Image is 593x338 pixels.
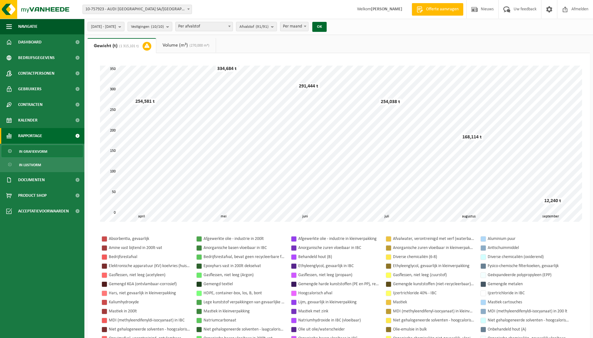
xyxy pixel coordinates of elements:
[488,307,569,315] div: MDI (methyleendifenyldi-isocyanaat) in 200 lt
[298,253,379,261] div: Behandeld hout (B)
[204,289,285,297] div: HDPE, container-box, los, B, bont
[488,253,569,261] div: Diverse chemicaliën (oxiderend)
[151,25,164,29] count: (10/10)
[176,22,233,31] span: Per afvalstof
[298,307,379,315] div: Mastiek met zink
[298,326,379,333] div: Olie uit olie/waterscheider
[175,22,233,31] span: Per afvalstof
[393,298,474,306] div: Mastiek
[298,244,379,252] div: Anorganische zuren vloeibaar in IBC
[393,253,474,261] div: Diverse chemicaliën (6-8)
[131,22,164,32] span: Vestigingen
[109,244,190,252] div: Amine vast bijtend in 200lt-vat
[425,6,460,12] span: Offerte aanvragen
[18,81,42,97] span: Gebruikers
[188,44,209,47] span: (270,000 m³)
[393,307,474,315] div: MDI (methyleendifenyl-isocyanaat) in kleinverpakking
[298,316,379,324] div: Natriumhydroxide in IBC (vloeibaar)
[488,326,569,333] div: Onbehandeld hout (A)
[109,316,190,324] div: MDI (methyleendifenyldi-isocyanaat) in IBC
[109,235,190,243] div: Absorbentia, gevaarlijk
[298,271,379,279] div: Gasflessen, niet leeg (propaan)
[393,280,474,288] div: Gemengde kunststoffen (niet-recycleerbaar), exclusief PVC
[488,262,569,270] div: Fysico-chemische filterkoeken, gevaarlijk
[2,145,83,157] a: In grafiekvorm
[204,244,285,252] div: Anorganische basen vloeibaar in IBC
[280,22,309,31] span: Per maand
[18,34,42,50] span: Dashboard
[393,326,474,333] div: Olie-emulsie in bulk
[488,235,569,243] div: Aluminium puur
[118,44,139,48] span: (1 315,101 t)
[109,289,190,297] div: Hars, niet gevaarlijk in kleinverpakking
[461,134,483,140] div: 168,114 t
[109,253,190,261] div: Bedrijfsrestafval
[91,22,116,32] span: [DATE] - [DATE]
[109,271,190,279] div: Gasflessen, niet leeg (acetyleen)
[204,298,285,306] div: Lege kunststof verpakkingen van gevaarlijke stoffen
[204,235,285,243] div: Afgewerkte olie - industrie in 200lt
[393,289,474,297] div: Ijzertrichloride 40% - IBC
[109,262,190,270] div: Elektronische apparatuur (KV) koelvries (huishoudelijk)
[18,203,69,219] span: Acceptatievoorwaarden
[216,66,238,72] div: 334,684 t
[393,235,474,243] div: Afvalwater, verontreinigd met verf (waterbasis)
[18,50,55,66] span: Bedrijfsgegevens
[488,298,569,306] div: Mastiek cartouches
[298,280,379,288] div: Gemengde harde kunststoffen (PE en PP), recycleerbaar (industrieel)
[204,262,285,270] div: Epoxyhars vast in 200lt dekselvat
[298,262,379,270] div: Ethyleenglycol, gevaarlijk in IBC
[2,159,83,171] a: In lijstvorm
[18,97,43,112] span: Contracten
[379,99,402,105] div: 254,038 t
[109,298,190,306] div: Kaliumhydroxyde
[83,5,192,14] span: 10-757923 - AUDI BRUSSELS SA/NV - VORST
[18,112,38,128] span: Kalender
[88,38,156,53] a: Gewicht (t)
[312,22,327,32] button: OK
[204,271,285,279] div: Gasflessen, niet leeg (Argon)
[204,307,285,315] div: Mastiek in kleinverpakking
[18,188,47,203] span: Product Shop
[298,235,379,243] div: Afgewerkte olie - industrie in kleinverpakking
[128,22,172,31] button: Vestigingen(10/10)
[488,244,569,252] div: Antischuimmiddel
[204,316,285,324] div: Natriumcarbonaat
[18,128,42,144] span: Rapportage
[256,25,269,29] count: (91/91)
[393,316,474,324] div: Niet gehalogeneerde solventen - hoogcalorisch in 200lt-vat
[393,244,474,252] div: Anorganische zuren vloeibaar in kleinverpakking
[19,159,41,171] span: In lijstvorm
[239,22,269,32] span: Afvalstof
[280,22,308,31] span: Per maand
[393,271,474,279] div: Gasflessen, niet leeg (zuurstof)
[412,3,463,16] a: Offerte aanvragen
[109,326,190,333] div: Niet gehalogeneerde solventen - hoogcalorisch in kleinverpakking
[109,280,190,288] div: Gemengd KGA (ontvlambaar-corrosief)
[204,326,285,333] div: Niet gehalogeneerde solventen - laagcalorisch in 200lt-vat
[109,307,190,315] div: Mastiek in 200lt
[371,7,402,12] strong: [PERSON_NAME]
[488,316,569,324] div: Niet gehalogeneerde solventen - hoogcalorisch in IBC
[134,98,156,105] div: 254,581 t
[543,198,563,204] div: 12,240 t
[88,22,124,31] button: [DATE] - [DATE]
[488,289,569,297] div: Ijzertrichloride in IBC
[18,66,54,81] span: Contactpersonen
[204,253,285,261] div: Bedrijfsrestafval, bevat geen recycleerbare fracties, verbrandbaar na verkleining
[488,271,569,279] div: Geëxpandeerde polypropyleen (EPP)
[3,324,104,338] iframe: chat widget
[236,22,277,31] button: Afvalstof(91/91)
[19,146,47,157] span: In grafiekvorm
[204,280,285,288] div: Gemengd textiel
[18,19,38,34] span: Navigatie
[18,172,45,188] span: Documenten
[393,262,474,270] div: Ethyleenglycol, gevaarlijk in kleinverpakking
[297,83,320,89] div: 291,444 t
[298,298,379,306] div: Lijm, gevaarlijk in kleinverpakking
[488,280,569,288] div: Gemengde metalen
[298,289,379,297] div: Hoogcalorisch afval
[156,38,216,52] a: Volume (m³)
